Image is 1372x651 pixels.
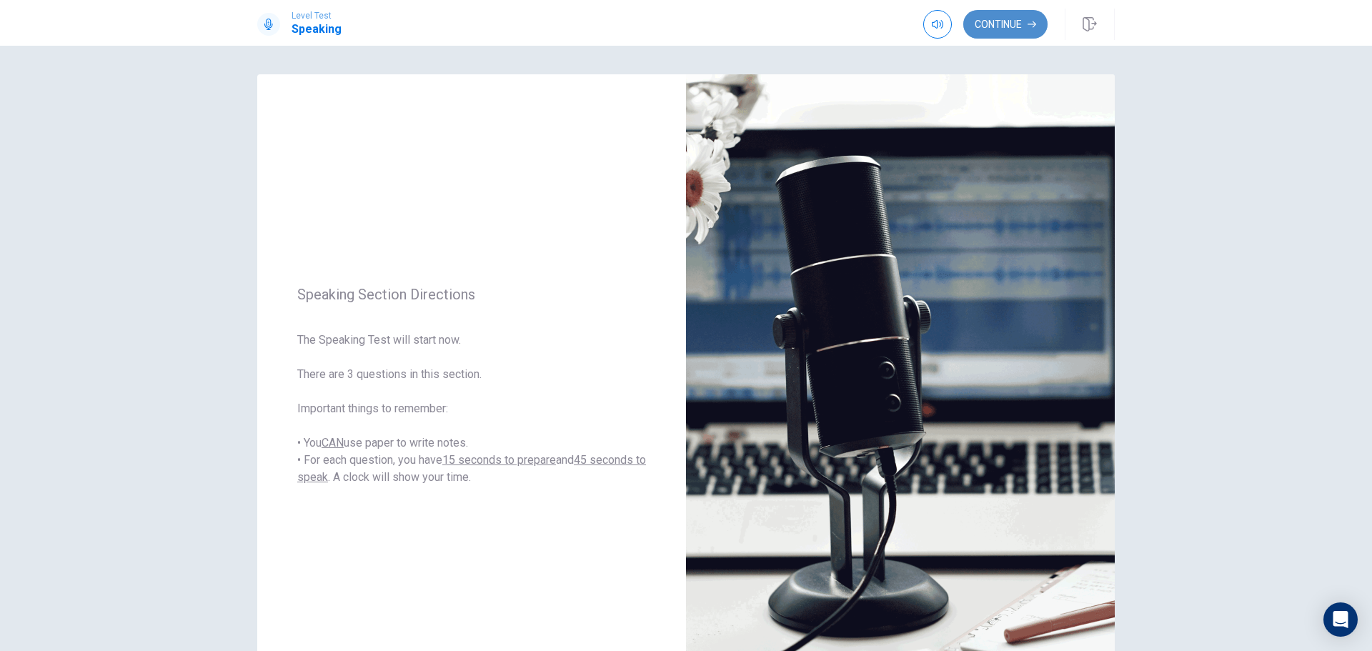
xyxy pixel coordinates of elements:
[297,332,646,486] span: The Speaking Test will start now. There are 3 questions in this section. Important things to reme...
[963,10,1048,39] button: Continue
[297,286,646,303] span: Speaking Section Directions
[322,436,344,449] u: CAN
[1323,602,1358,637] div: Open Intercom Messenger
[442,453,556,467] u: 15 seconds to prepare
[292,21,342,38] h1: Speaking
[292,11,342,21] span: Level Test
